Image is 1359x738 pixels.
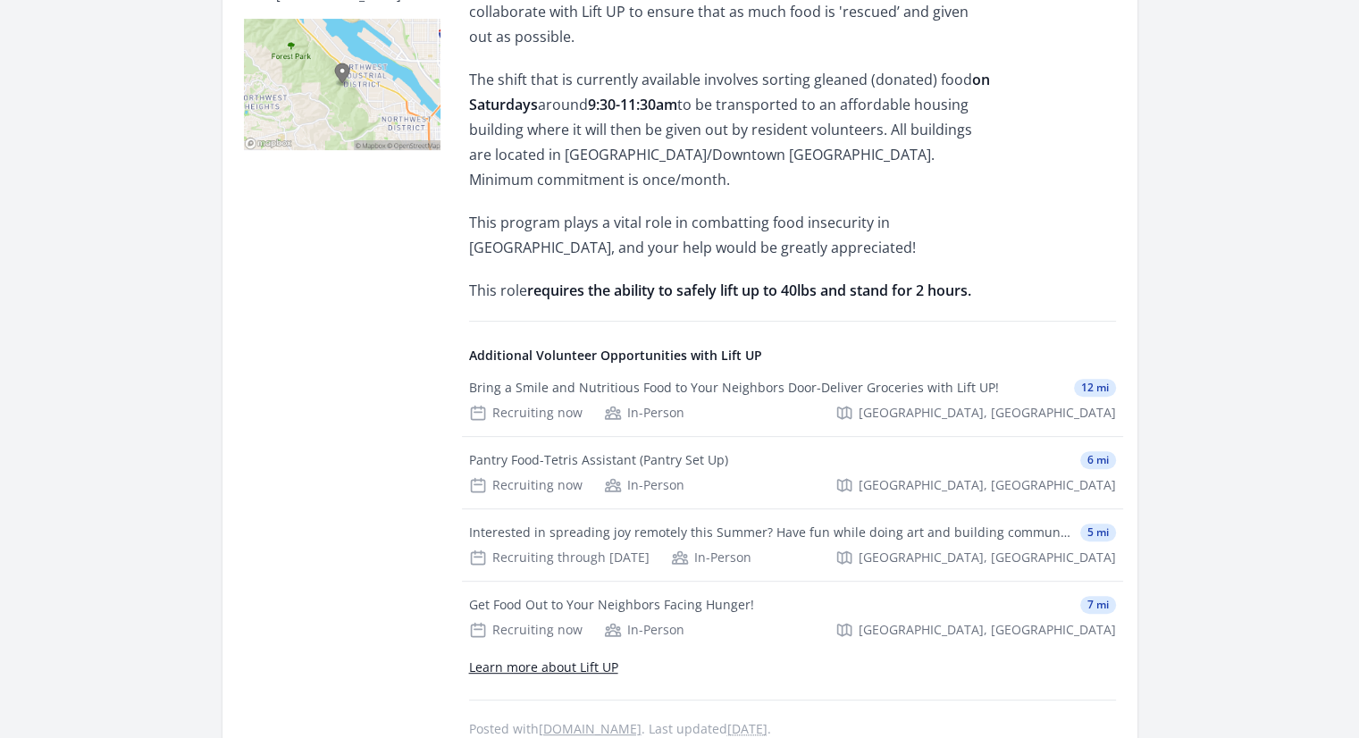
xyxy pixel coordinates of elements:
strong: 9:30- [588,95,620,114]
strong: requires the ability to safely lift up to 40lbs and stand for 2 hours. [527,281,971,300]
p: Posted with . Last updated . [469,722,1116,736]
div: Get Food Out to Your Neighbors Facing Hunger! [469,596,754,614]
div: Recruiting now [469,476,583,494]
span: 6 mi [1080,451,1116,469]
span: 5 mi [1080,524,1116,541]
div: In-Person [671,549,751,566]
div: Interested in spreading joy remotely this Summer? Have fun while doing art and building community! [469,524,1073,541]
a: Interested in spreading joy remotely this Summer? Have fun while doing art and building community... [462,509,1123,581]
span: [GEOGRAPHIC_DATA], [GEOGRAPHIC_DATA] [859,404,1116,422]
span: 12 mi [1074,379,1116,397]
a: [DOMAIN_NAME] [539,720,642,737]
a: Pantry Food-Tetris Assistant (Pantry Set Up) 6 mi Recruiting now In-Person [GEOGRAPHIC_DATA], [GE... [462,437,1123,508]
div: Pantry Food-Tetris Assistant (Pantry Set Up) [469,451,728,469]
div: In-Person [604,621,684,639]
p: This role [469,278,992,303]
h4: Additional Volunteer Opportunities with Lift UP [469,347,1116,365]
span: [GEOGRAPHIC_DATA], [GEOGRAPHIC_DATA] [859,621,1116,639]
a: Bring a Smile and Nutritious Food to Your Neighbors Door-Deliver Groceries with Lift UP! 12 mi Re... [462,365,1123,436]
div: Recruiting now [469,404,583,422]
span: 7 mi [1080,596,1116,614]
p: The shift that is currently available involves sorting gleaned (donated) food around to be transp... [469,67,992,192]
a: Get Food Out to Your Neighbors Facing Hunger! 7 mi Recruiting now In-Person [GEOGRAPHIC_DATA], [G... [462,582,1123,653]
img: Map [244,19,440,150]
div: Bring a Smile and Nutritious Food to Your Neighbors Door-Deliver Groceries with Lift UP! [469,379,999,397]
div: Recruiting now [469,621,583,639]
div: Recruiting through [DATE] [469,549,650,566]
a: Learn more about Lift UP [469,658,618,675]
div: In-Person [604,476,684,494]
span: [GEOGRAPHIC_DATA], [GEOGRAPHIC_DATA] [859,549,1116,566]
span: [GEOGRAPHIC_DATA], [GEOGRAPHIC_DATA] [859,476,1116,494]
p: This program plays a vital role in combatting food insecurity in [GEOGRAPHIC_DATA], and your help... [469,210,992,260]
abbr: Tue, Sep 9, 2025 3:51 PM [727,720,768,737]
div: In-Person [604,404,684,422]
strong: 11:30am [620,95,677,114]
